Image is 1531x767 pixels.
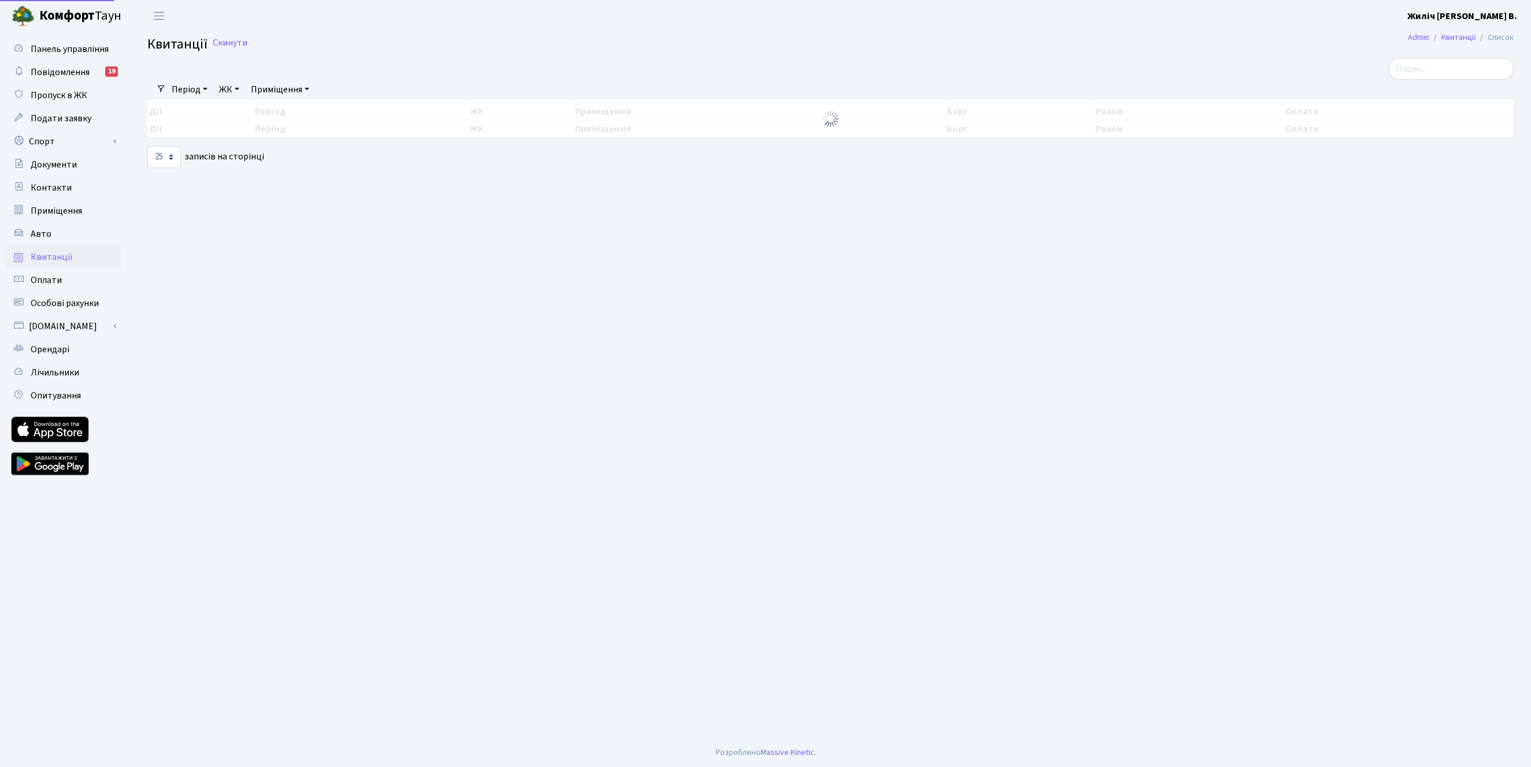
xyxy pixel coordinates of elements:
a: Massive Kinetic [761,746,814,758]
a: Період [167,80,212,99]
span: Контакти [31,181,72,194]
img: logo.png [12,5,35,28]
a: Жиліч [PERSON_NAME] В. [1407,9,1517,23]
a: Приміщення [246,80,314,99]
a: Спорт [6,130,121,153]
a: Опитування [6,384,121,407]
span: Панель управління [31,43,109,55]
span: Опитування [31,389,81,402]
span: Пропуск в ЖК [31,89,87,102]
a: Контакти [6,176,121,199]
a: Оплати [6,269,121,292]
span: Авто [31,228,51,240]
span: Оплати [31,274,62,286]
nav: breadcrumb [1391,25,1531,50]
span: Приміщення [31,204,82,217]
a: Панель управління [6,38,121,61]
b: Жиліч [PERSON_NAME] В. [1407,10,1517,23]
a: Квитанції [6,245,121,269]
select: записів на сторінці [147,146,181,168]
a: Документи [6,153,121,176]
a: Скинути [213,38,247,49]
a: Admin [1408,31,1429,43]
img: Обробка... [821,110,840,128]
a: Орендарі [6,338,121,361]
a: Повідомлення19 [6,61,121,84]
span: Лічильники [31,366,79,379]
span: Таун [39,6,121,26]
a: Пропуск в ЖК [6,84,121,107]
button: Переключити навігацію [144,6,173,25]
a: Особові рахунки [6,292,121,315]
input: Пошук... [1388,58,1514,80]
a: [DOMAIN_NAME] [6,315,121,338]
span: Документи [31,158,77,171]
b: Комфорт [39,6,95,25]
a: Авто [6,222,121,245]
span: Подати заявку [31,112,91,125]
span: Квитанції [147,34,207,54]
span: Особові рахунки [31,297,99,310]
span: Повідомлення [31,66,90,79]
a: ЖК [214,80,244,99]
li: Список [1476,31,1514,44]
span: Орендарі [31,343,69,356]
label: записів на сторінці [147,146,264,168]
span: Квитанції [31,251,73,263]
a: Лічильники [6,361,121,384]
div: 19 [105,66,118,77]
a: Подати заявку [6,107,121,130]
div: Розроблено . [716,746,816,759]
a: Квитанції [1441,31,1476,43]
a: Приміщення [6,199,121,222]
